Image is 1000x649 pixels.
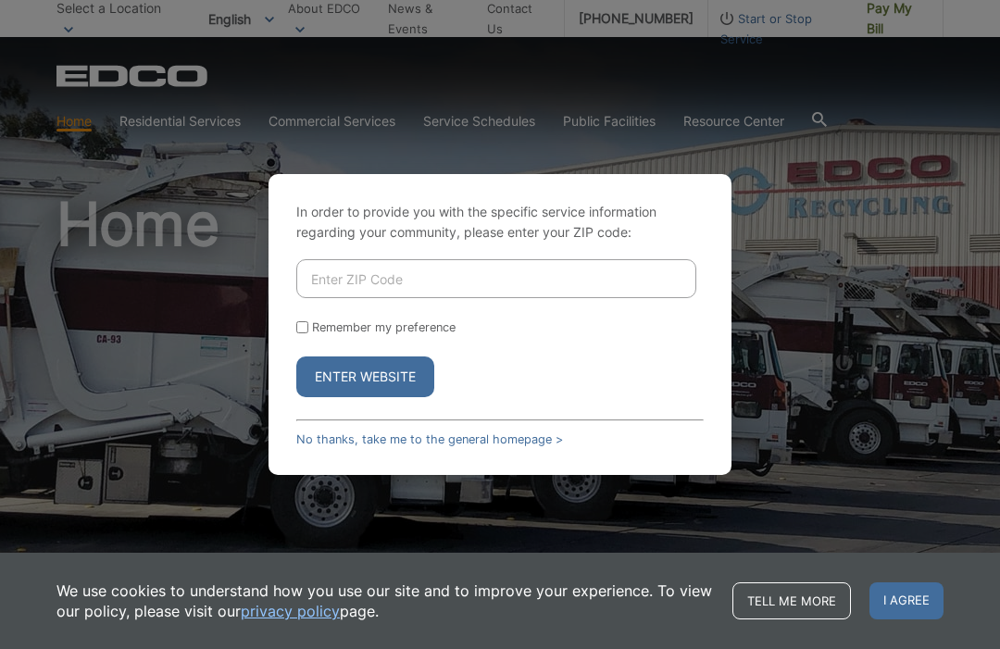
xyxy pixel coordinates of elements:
[296,202,704,243] p: In order to provide you with the specific service information regarding your community, please en...
[296,259,696,298] input: Enter ZIP Code
[732,582,851,619] a: Tell me more
[296,432,563,446] a: No thanks, take me to the general homepage >
[296,356,434,397] button: Enter Website
[241,601,340,621] a: privacy policy
[312,320,456,334] label: Remember my preference
[869,582,944,619] span: I agree
[56,580,714,621] p: We use cookies to understand how you use our site and to improve your experience. To view our pol...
